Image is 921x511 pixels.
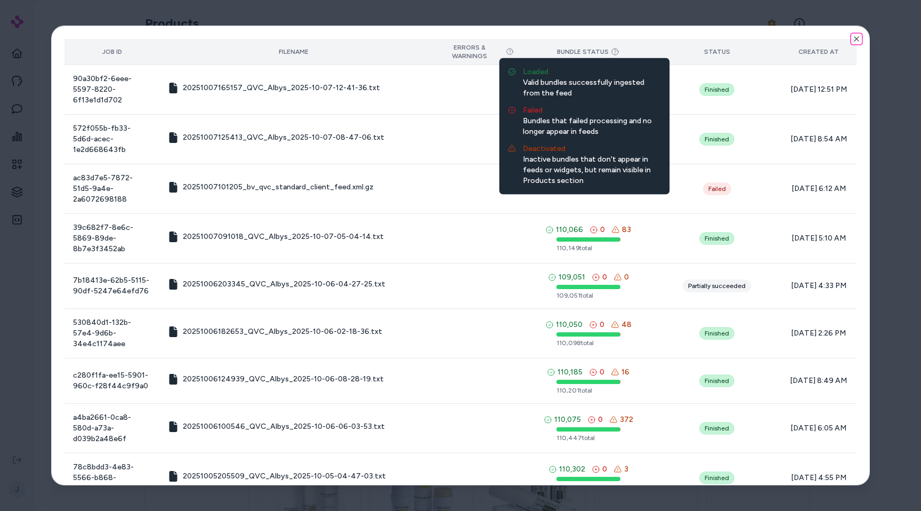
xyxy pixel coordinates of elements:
[183,278,385,289] span: 20251006203345_QVC_Albys_2025-10-06-04-27-25.txt
[699,374,734,387] div: Finished
[168,278,385,289] button: 20251006203345_QVC_Albys_2025-10-06-04-27-25.txt
[183,470,386,481] span: 20251005205509_QVC_Albys_2025-10-05-04-47-03.txt
[556,291,620,299] div: 109,051 total
[557,47,619,56] button: Bundle Status
[183,373,384,384] span: 20251006124939_QVC_Albys_2025-10-06-08-28-19.txt
[789,84,848,94] span: [DATE] 12:51 PM
[556,483,620,491] div: 110,305 total
[168,470,386,481] button: 20251005205509_QVC_Albys_2025-10-05-04-47-03.txt
[73,47,151,56] div: Job ID
[558,366,583,377] span: 110,185
[64,213,159,263] td: 39c682f7-8e6c-5869-89de-8b7e3f3452ab
[602,272,607,282] span: 0
[183,181,374,192] span: 20251007101205_bv_qvc_standard_client_feed.xml.gz
[699,471,734,484] div: Finished
[622,224,631,235] span: 83
[554,414,581,425] span: 110,075
[789,183,848,194] span: [DATE] 6:12 AM
[683,279,751,292] button: Partially succeeded
[559,272,585,282] span: 109,051
[523,154,661,186] div: Inactive bundles that don't appear in feeds or widgets, but remain visible in Products section
[168,326,382,337] button: 20251006182653_QVC_Albys_2025-10-06-02-18-36.txt
[621,366,629,377] span: 16
[64,65,159,114] td: 90a30bf2-6eee-5597-8220-6f13e1d1d702
[64,403,159,453] td: a4ba2661-0ca8-580d-a73a-d039b2a48e6f
[789,422,848,433] span: [DATE] 6:05 AM
[523,105,661,115] div: Failed
[183,421,385,432] span: 20251006100546_QVC_Albys_2025-10-06-06-03-53.txt
[523,66,661,77] div: Loaded
[436,43,514,60] button: Errors & Warnings
[559,464,585,474] span: 110,302
[556,338,620,347] div: 110,098 total
[789,472,848,483] span: [DATE] 4:55 PM
[168,373,384,384] button: 20251006124939_QVC_Albys_2025-10-06-08-28-19.txt
[789,280,848,291] span: [DATE] 4:33 PM
[600,366,604,377] span: 0
[620,414,633,425] span: 372
[789,328,848,338] span: [DATE] 2:26 PM
[789,233,848,243] span: [DATE] 5:10 AM
[523,77,661,98] div: Valid bundles successfully ingested from the feed
[183,326,382,337] span: 20251006182653_QVC_Albys_2025-10-06-02-18-36.txt
[663,47,772,56] div: Status
[556,386,620,394] div: 110,201 total
[168,47,419,56] div: Filename
[624,464,628,474] span: 3
[168,231,384,242] button: 20251007091018_QVC_Albys_2025-10-07-05-04-14.txt
[699,421,734,434] div: Finished
[624,272,629,282] span: 0
[556,433,620,442] div: 110,447 total
[789,375,848,386] span: [DATE] 8:49 AM
[168,132,384,142] button: 20251007125413_QVC_Albys_2025-10-07-08-47-06.txt
[600,319,604,330] span: 0
[64,164,159,213] td: ac83d7e5-7872-51d5-9a4e-2a6072698188
[64,453,159,502] td: 78c8bdd3-4e83-5566-b868-e8ccd10e3e24
[699,231,734,244] div: Finished
[699,132,734,145] div: Finished
[789,133,848,144] span: [DATE] 8:54 AM
[183,132,384,142] span: 20251007125413_QVC_Albys_2025-10-07-08-47-06.txt
[621,319,632,330] span: 48
[556,243,620,252] div: 110,149 total
[703,182,731,195] button: Failed
[64,358,159,403] td: c280f1fa-ee15-5901-960c-f28f44c9f9a0
[556,319,583,330] span: 110,050
[699,326,734,339] div: Finished
[168,421,385,432] button: 20251006100546_QVC_Albys_2025-10-06-06-03-53.txt
[600,224,605,235] span: 0
[168,181,374,192] button: 20251007101205_bv_qvc_standard_client_feed.xml.gz
[523,143,661,154] div: Deactivated
[789,47,848,56] div: Created At
[598,414,603,425] span: 0
[168,82,380,93] button: 20251007165157_QVC_Albys_2025-10-07-12-41-36.txt
[183,231,384,242] span: 20251007091018_QVC_Albys_2025-10-07-05-04-14.txt
[523,115,661,137] div: Bundles that failed processing and no longer appear in feeds
[556,224,583,235] span: 110,066
[64,263,159,308] td: 7b18413e-62b5-5115-90df-5247e64efd76
[699,83,734,95] div: Finished
[602,464,607,474] span: 0
[64,114,159,164] td: 572f055b-fb33-5d6d-acec-1e2d668643fb
[183,82,380,93] span: 20251007165157_QVC_Albys_2025-10-07-12-41-36.txt
[64,308,159,358] td: 530840d1-132b-57e4-9d6b-34e4c1174aee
